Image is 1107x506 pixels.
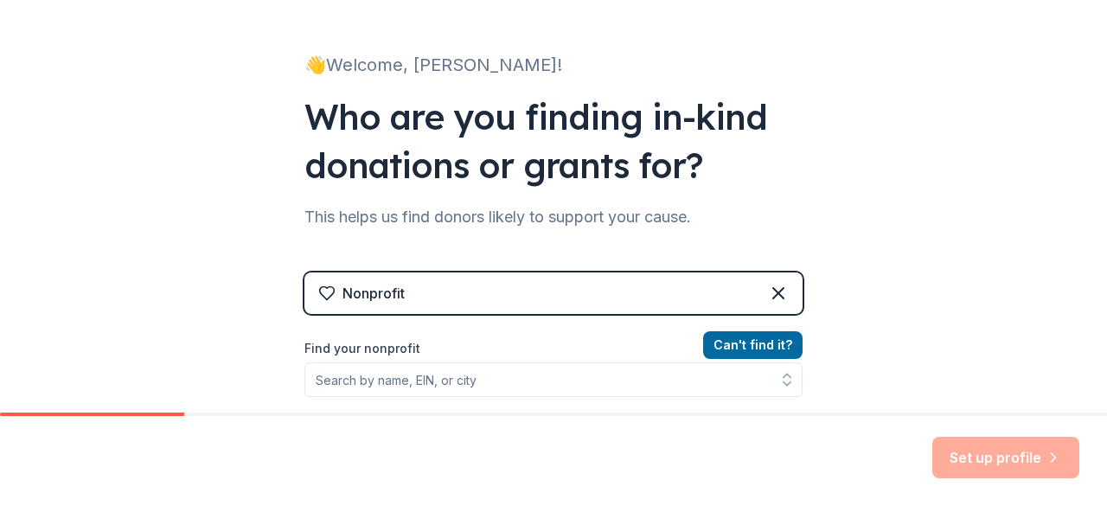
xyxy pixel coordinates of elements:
[703,331,803,359] button: Can't find it?
[304,51,803,79] div: 👋 Welcome, [PERSON_NAME]!
[304,203,803,231] div: This helps us find donors likely to support your cause.
[304,93,803,189] div: Who are you finding in-kind donations or grants for?
[304,338,803,359] label: Find your nonprofit
[304,362,803,397] input: Search by name, EIN, or city
[342,283,405,304] div: Nonprofit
